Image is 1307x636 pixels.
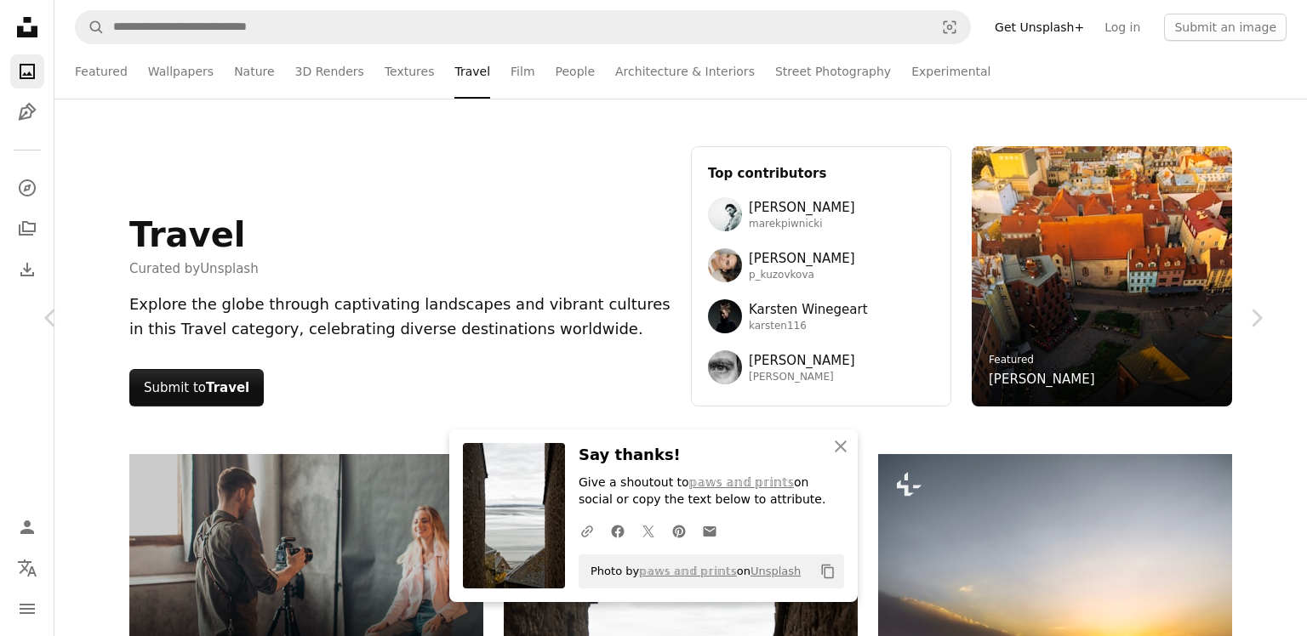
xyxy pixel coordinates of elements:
[708,248,742,282] img: Avatar of user Polina Kuzovkova
[129,258,259,279] span: Curated by
[749,218,855,231] span: marekpiwnicki
[75,44,128,99] a: Featured
[129,369,264,406] button: Submit toTravel
[10,212,44,246] a: Collections
[708,248,934,282] a: Avatar of user Polina Kuzovkova[PERSON_NAME]p_kuzovkova
[129,214,259,255] h1: Travel
[708,197,742,231] img: Avatar of user Marek Piwnicki
[639,565,737,577] a: 𝕡𝕒𝕨𝕤 𝕒𝕟𝕕 𝕡𝕣𝕚𝕟𝕥𝕤
[751,565,801,577] a: Unsplash
[234,44,274,99] a: Nature
[75,10,971,44] form: Find visuals sitewide
[749,197,855,218] span: [PERSON_NAME]
[10,171,44,205] a: Explore
[1094,14,1150,41] a: Log in
[989,369,1095,389] a: [PERSON_NAME]
[602,514,633,548] a: Share on Facebook
[579,474,844,508] p: Give a shoutout to on social or copy the text below to attribute.
[985,14,1094,41] a: Get Unsplash+
[556,44,596,99] a: People
[633,514,664,548] a: Share on Twitter
[708,163,934,184] h3: Top contributors
[579,443,844,468] h3: Say thanks!
[911,44,990,99] a: Experimental
[749,350,855,371] span: [PERSON_NAME]
[989,354,1034,366] a: Featured
[582,558,801,585] span: Photo by on
[749,269,855,282] span: p_kuzovkova
[200,261,259,276] a: Unsplash
[1205,236,1307,400] a: Next
[749,320,868,333] span: karsten116
[1164,14,1287,41] button: Submit an image
[749,371,855,384] span: [PERSON_NAME]
[295,44,364,99] a: 3D Renders
[615,44,755,99] a: Architecture & Interiors
[148,44,214,99] a: Wallpapers
[10,510,44,544] a: Log in / Sign up
[749,248,855,269] span: [PERSON_NAME]
[775,44,891,99] a: Street Photography
[708,350,742,384] img: Avatar of user Francesco Ungaro
[708,350,934,384] a: Avatar of user Francesco Ungaro[PERSON_NAME][PERSON_NAME]
[385,44,435,99] a: Textures
[511,44,534,99] a: Film
[10,95,44,129] a: Illustrations
[708,299,742,333] img: Avatar of user Karsten Winegeart
[129,292,671,342] div: Explore the globe through captivating landscapes and vibrant cultures in this Travel category, ce...
[708,299,934,333] a: Avatar of user Karsten WinegeartKarsten Winegeartkarsten116
[10,54,44,88] a: Photos
[929,11,970,43] button: Visual search
[813,557,842,586] button: Copy to clipboard
[10,551,44,585] button: Language
[708,197,934,231] a: Avatar of user Marek Piwnicki[PERSON_NAME]marekpiwnicki
[76,11,105,43] button: Search Unsplash
[664,514,694,548] a: Share on Pinterest
[206,380,249,395] strong: Travel
[749,299,868,320] span: Karsten Winegeart
[694,514,725,548] a: Share over email
[689,475,794,489] a: 𝕡𝕒𝕨𝕤 𝕒𝕟𝕕 𝕡𝕣𝕚𝕟𝕥𝕤
[10,592,44,626] button: Menu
